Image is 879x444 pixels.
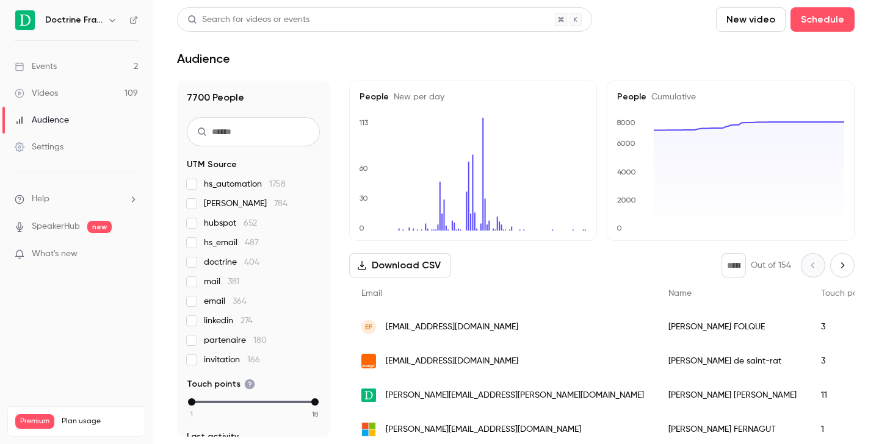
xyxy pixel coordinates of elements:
span: new [87,221,112,233]
div: Videos [15,87,58,99]
text: 2000 [617,196,636,204]
img: outlook.fr [361,422,376,437]
text: 4000 [617,168,636,176]
span: mail [204,276,239,288]
li: help-dropdown-opener [15,193,138,206]
span: 652 [244,219,257,227]
span: 166 [247,356,260,364]
h5: People [617,91,844,103]
div: [PERSON_NAME] [PERSON_NAME] [656,378,809,412]
span: [PERSON_NAME] [204,198,288,210]
span: Last activity [187,431,239,443]
span: What's new [32,248,78,260]
span: 404 [244,258,259,267]
span: 1758 [269,180,286,188]
div: [PERSON_NAME] FOLQUE [656,310,809,344]
span: Touch points [821,289,871,298]
button: Schedule [790,7,855,32]
span: hubspot [204,217,257,229]
div: Search for videos or events [187,13,309,26]
img: Doctrine France [15,10,35,30]
text: 60 [359,164,368,173]
h1: Audience [177,51,230,66]
div: max [311,398,319,406]
span: New per day [389,93,444,101]
div: Settings [15,141,63,153]
span: doctrine [204,256,259,268]
span: 784 [274,199,288,208]
span: Premium [15,414,54,429]
span: Name [668,289,692,298]
img: doctrine.fr [361,389,376,403]
span: 364 [233,297,247,306]
span: Help [32,193,49,206]
span: 274 [241,317,253,325]
span: [PERSON_NAME][EMAIL_ADDRESS][DOMAIN_NAME] [386,423,581,436]
span: Cumulative [646,93,696,101]
span: 180 [253,336,267,345]
button: Download CSV [349,253,451,277]
span: email [204,295,247,307]
span: 18 [312,409,318,420]
p: Out of 154 [751,259,791,271]
span: hs_email [204,237,259,249]
span: 487 [245,238,259,247]
span: linkedin [204,315,253,327]
span: hs_automation [204,178,286,190]
h6: Doctrine France [45,14,103,26]
span: [EMAIL_ADDRESS][DOMAIN_NAME] [386,355,518,368]
text: 8000 [617,118,635,127]
text: 6000 [617,139,635,148]
div: [PERSON_NAME] de saint-rat [656,344,809,378]
a: SpeakerHub [32,220,80,233]
text: 30 [360,194,368,202]
span: invitation [204,354,260,366]
div: Events [15,60,57,73]
text: 113 [359,118,369,127]
span: EF [365,321,372,332]
h5: People [360,91,587,103]
span: 1 [190,409,193,420]
span: partenaire [204,334,267,346]
span: [EMAIL_ADDRESS][DOMAIN_NAME] [386,321,518,334]
span: [PERSON_NAME][EMAIL_ADDRESS][PERSON_NAME][DOMAIN_NAME] [386,389,644,402]
div: min [188,398,195,406]
span: 381 [228,277,239,286]
span: Email [361,289,382,298]
img: orange.fr [361,354,376,368]
text: 0 [359,224,364,232]
button: Next page [830,253,855,277]
text: 0 [617,224,622,232]
span: UTM Source [187,159,237,171]
h1: 7700 People [187,90,320,105]
button: New video [716,7,786,32]
div: Audience [15,114,69,126]
span: Touch points [187,378,255,390]
span: Plan usage [62,417,137,426]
